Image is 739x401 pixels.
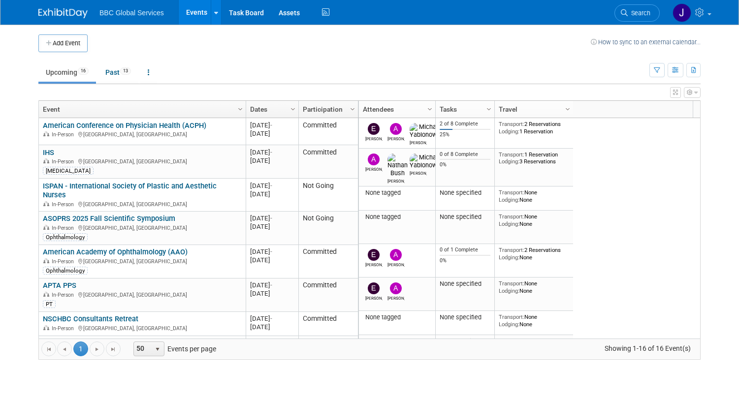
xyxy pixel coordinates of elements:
a: Search [614,4,660,22]
div: None None [499,280,570,294]
span: 13 [120,67,131,75]
a: Column Settings [288,101,299,116]
div: [GEOGRAPHIC_DATA], [GEOGRAPHIC_DATA] [43,200,241,208]
div: None tagged [363,213,432,221]
span: Column Settings [236,105,244,113]
span: Transport: [499,338,524,344]
span: - [270,149,272,156]
span: Transport: [499,213,524,220]
span: Go to the first page [45,345,53,353]
img: In-Person Event [43,158,49,163]
span: 16 [78,67,89,75]
div: None None [499,189,570,203]
span: In-Person [52,292,77,298]
div: Ethan Denkensohn [365,135,383,141]
div: [DATE] [250,182,294,190]
a: IHS [43,148,54,157]
span: select [154,345,161,353]
a: APTA PPS [43,281,76,290]
div: [DATE] [250,190,294,198]
a: NSCHBC Consultants Retreat [43,314,138,323]
div: Nathan Bush [387,177,405,184]
a: Go to the previous page [57,341,72,356]
a: American Academy of Ophthalmology (AAO) [43,247,188,256]
a: Dates [250,101,292,118]
img: Jennifer Benedict [673,3,691,22]
span: Column Settings [426,105,434,113]
a: Event [43,101,239,118]
span: Go to the next page [93,345,101,353]
span: Lodging: [499,287,519,294]
div: None tagged [363,189,432,197]
img: In-Person Event [43,131,49,136]
span: Search [628,9,650,17]
span: Transport: [499,189,524,196]
div: None specified [440,313,491,321]
a: ASOPRS 2025 Fall Scientific Symposium [43,214,175,223]
span: Lodging: [499,158,519,165]
span: Go to the previous page [61,345,68,353]
img: In-Person Event [43,225,49,230]
img: Michael Yablonowitz [410,123,443,139]
td: Committed [298,312,358,336]
img: In-Person Event [43,325,49,330]
a: Column Settings [563,101,574,116]
a: Column Settings [425,101,436,116]
div: [DATE] [250,323,294,331]
td: Committed [298,145,358,179]
span: Transport: [499,313,524,320]
div: Alex Corrigan [387,294,405,301]
span: Lodging: [499,196,519,203]
div: [DATE] [250,289,294,298]
span: In-Person [52,258,77,265]
img: Michael Yablonowitz [410,154,443,169]
div: 25% [440,131,491,138]
div: [DATE] [250,314,294,323]
span: Go to the last page [109,345,117,353]
span: 50 [134,342,151,356]
img: In-Person Event [43,201,49,206]
span: - [270,122,272,129]
div: None specified [440,189,491,197]
div: [GEOGRAPHIC_DATA], [GEOGRAPHIC_DATA] [43,130,241,138]
div: [DATE] [250,247,294,256]
div: PT [43,300,56,308]
span: Lodging: [499,128,519,135]
img: In-Person Event [43,292,49,297]
span: - [270,182,272,189]
span: Column Settings [349,105,356,113]
td: Committed [298,336,358,360]
td: Committed [298,278,358,312]
span: Lodging: [499,220,519,227]
div: [GEOGRAPHIC_DATA], [GEOGRAPHIC_DATA] [43,324,241,332]
div: Ophthalmology [43,233,88,241]
div: [DATE] [250,256,294,264]
div: [GEOGRAPHIC_DATA], [GEOGRAPHIC_DATA] [43,257,241,265]
div: [MEDICAL_DATA] [43,167,94,175]
div: [GEOGRAPHIC_DATA], [GEOGRAPHIC_DATA] [43,157,241,165]
span: - [270,315,272,322]
a: Go to the last page [106,341,121,356]
div: [GEOGRAPHIC_DATA], [GEOGRAPHIC_DATA] [43,290,241,299]
span: In-Person [52,158,77,165]
img: In-Person Event [43,258,49,263]
img: Alex Corrigan [368,154,380,165]
a: American Conference on Physician Health (ACPH) [43,121,206,130]
span: Transport: [499,151,524,158]
img: Alex Corrigan [390,249,402,261]
div: None tagged [363,338,432,345]
div: 0% [440,257,491,264]
img: Alex Corrigan [390,123,402,135]
a: Participation [303,101,352,118]
span: Transport: [499,280,524,287]
span: - [270,248,272,255]
td: Committed [298,245,358,278]
a: Go to the next page [90,341,104,356]
a: Travel [499,101,567,118]
div: Alex Corrigan [365,165,383,172]
td: Not Going [298,212,358,245]
div: Alex Corrigan [387,135,405,141]
div: 0% [440,161,491,168]
a: ISPAN - International Society of Plastic and Aesthetic Nurses [43,182,217,200]
div: Ethan Denkensohn [365,294,383,301]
